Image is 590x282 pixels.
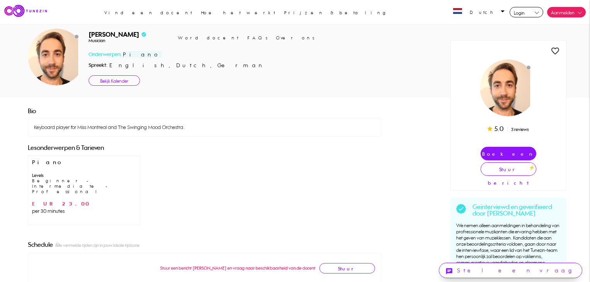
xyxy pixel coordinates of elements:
img: star.svg [488,126,492,131]
img: b627e642-ebcb-48b4-90c2-3ab72bd11cfd.png [28,29,85,85]
a: chatStel een vraag [439,263,582,278]
a: FAQs [244,25,271,50]
a: Stuur bericht [319,263,375,274]
td: Geïnterviewd en geverifieerd door [PERSON_NAME] [471,198,563,217]
div: Levels [32,173,135,178]
i: info_outline [55,241,60,247]
span: per 30 minutes [32,207,135,215]
a: Prijzen & betaling [280,0,391,25]
a: Boek een proefles ⚡ [481,147,536,160]
a: Over ons [272,25,318,50]
span: EUR 23.00 [32,200,135,208]
a: Login [510,7,543,17]
div: Lesonderwerpen & Tarieven [28,144,381,151]
img: 3cda-a57b-4017-b3ed-e8ddb3436970nl.jpg [453,8,462,14]
span: Aanmelden [551,10,575,15]
div: Keyboard player for Miss Montreal and The Swinging Mood Orchestra. [28,118,381,136]
img: downarrowblack.svg [535,12,539,14]
img: verifiedtag.svg [456,204,466,214]
div: Beginner - Intermediate - Professional [32,178,135,194]
span: Login [514,10,525,16]
span: 3 reviews [511,127,529,132]
a: Word docent [174,25,242,50]
i: chat [445,267,453,276]
img: downarrow.svg [578,12,582,14]
span: Schedule [28,241,53,248]
a: Hoe het werkt [197,0,279,25]
td: Stel een vraag [457,263,576,277]
a: Vind een docent [101,0,196,25]
a: Bekijk Kalender [89,75,140,86]
span: Dutch [470,10,498,15]
i: favorite_border [551,46,560,56]
div: Bio [28,107,36,115]
span: 5.0 [495,125,503,133]
td: We nemen alleen aanmeldingen in behandeling van profressionele muzikanten die ervaring hebben met... [454,217,563,278]
img: b627e642-ebcb-48b4-90c2-3ab72bd11cfd.png [480,59,537,116]
div: Piano [32,160,135,165]
small: Alle vermelde tijden zijn in jouw lokale tijdzone [55,243,140,248]
td: Onderwerpen: [89,50,122,59]
a: Stuur bericht [481,162,536,176]
span: Piano [123,51,162,58]
td: English,Dutch,German [109,63,265,68]
a: Aanmelden [547,7,586,17]
td: Stuur een bericht [PERSON_NAME] en vraag naar beschikbaarheid van de docent [158,257,317,279]
span: | [507,125,509,133]
td: Spreekt: [89,63,107,68]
